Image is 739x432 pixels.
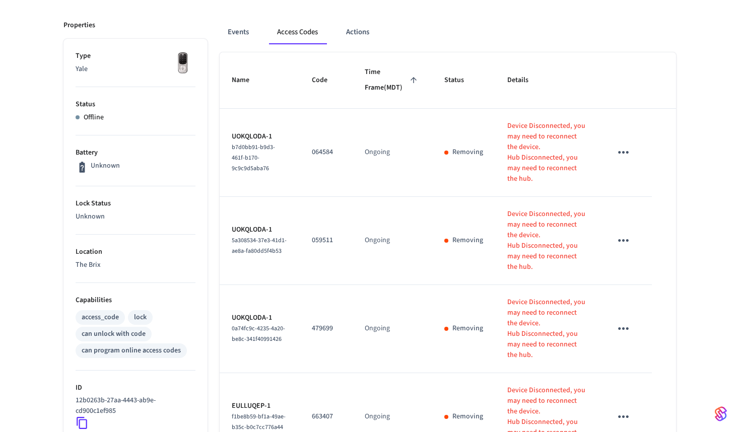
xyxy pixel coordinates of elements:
[452,411,483,422] p: Removing
[365,64,420,96] span: Time Frame(MDT)
[220,20,676,44] div: ant example
[170,51,195,76] img: Yale Assure Touchscreen Wifi Smart Lock, Satin Nickel, Front
[134,312,147,323] div: lock
[76,247,195,257] p: Location
[76,99,195,110] p: Status
[452,147,483,158] p: Removing
[507,121,587,153] p: Device Disconnected, you may need to reconnect the device.
[232,143,275,173] span: b7d0bb91-b9d3-461f-b170-9c9c9d5aba76
[76,198,195,209] p: Lock Status
[715,406,727,422] img: SeamLogoGradient.69752ec5.svg
[312,235,341,246] p: 059511
[353,197,432,285] td: Ongoing
[76,295,195,306] p: Capabilities
[63,20,95,31] p: Properties
[84,112,104,123] p: Offline
[507,73,542,88] span: Details
[507,385,587,417] p: Device Disconnected, you may need to reconnect the device.
[338,20,377,44] button: Actions
[232,401,288,411] p: EULLUQEP-1
[452,235,483,246] p: Removing
[232,225,288,235] p: UOKQLODA-1
[507,241,587,272] p: Hub Disconnected, you may need to reconnect the hub.
[232,412,286,431] span: f1be8b59-bf1a-49ae-b35c-b0c7cc776a44
[82,312,119,323] div: access_code
[76,64,195,75] p: Yale
[312,147,341,158] p: 064584
[232,73,262,88] span: Name
[507,153,587,184] p: Hub Disconnected, you may need to reconnect the hub.
[76,148,195,158] p: Battery
[232,236,287,255] span: 5a308534-37e3-41d1-ae8a-fa80dd5f4b53
[91,161,120,171] p: Unknown
[232,324,285,343] span: 0a74fc9c-4235-4a20-be8c-341f40991426
[82,329,146,339] div: can unlock with code
[76,51,195,61] p: Type
[220,20,257,44] button: Events
[76,395,191,416] p: 12b0263b-27aa-4443-ab9e-cd900c1ef985
[76,211,195,222] p: Unknown
[269,20,326,44] button: Access Codes
[353,109,432,197] td: Ongoing
[232,313,288,323] p: UOKQLODA-1
[312,73,341,88] span: Code
[507,297,587,329] p: Device Disconnected, you may need to reconnect the device.
[452,323,483,334] p: Removing
[312,323,341,334] p: 479699
[444,73,477,88] span: Status
[76,383,195,393] p: ID
[312,411,341,422] p: 663407
[232,131,288,142] p: UOKQLODA-1
[76,260,195,270] p: The Brix
[507,329,587,361] p: Hub Disconnected, you may need to reconnect the hub.
[82,345,181,356] div: can program online access codes
[507,209,587,241] p: Device Disconnected, you may need to reconnect the device.
[353,285,432,373] td: Ongoing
